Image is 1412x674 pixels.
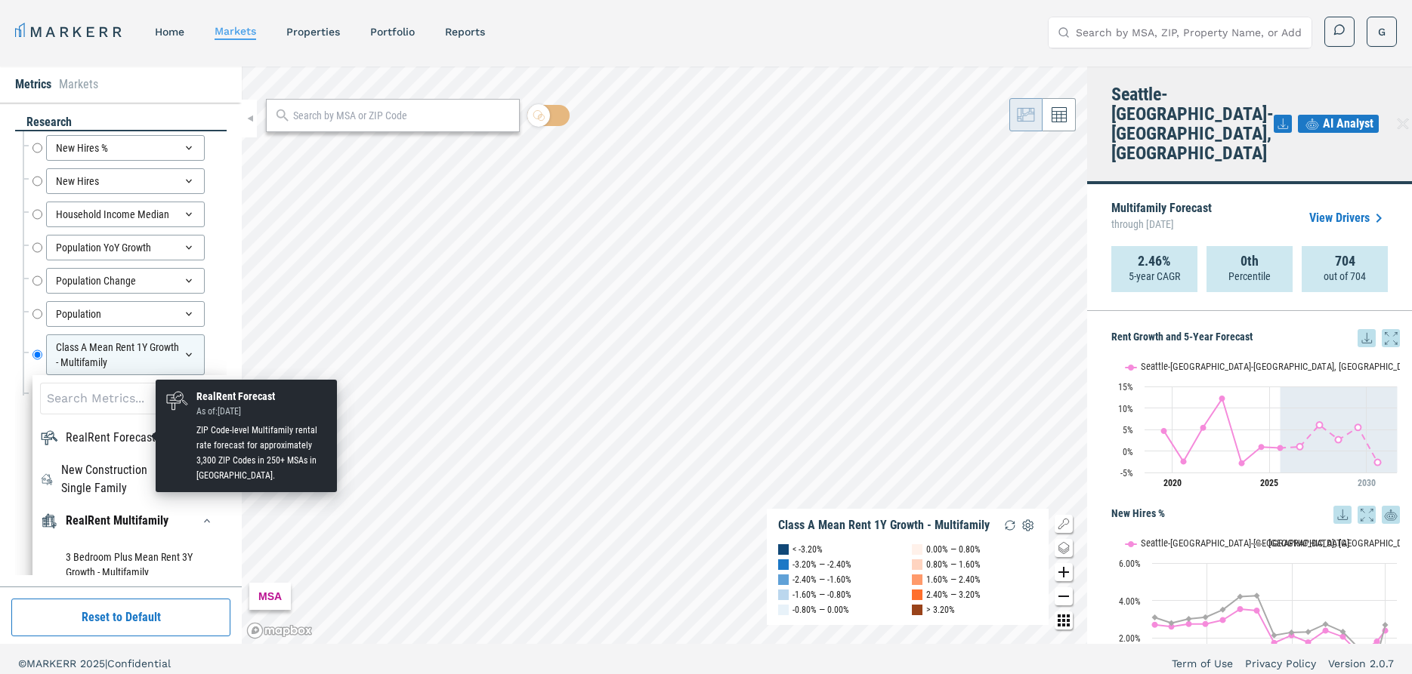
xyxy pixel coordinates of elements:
tspan: 2020 [1163,478,1182,488]
h4: Seattle-[GEOGRAPHIC_DATA]-[GEOGRAPHIC_DATA], [GEOGRAPHIC_DATA] [1111,85,1274,163]
path: Wednesday, 14 Dec, 19:00, 2.34. USA. [1340,628,1346,634]
text: 5% [1123,425,1133,435]
path: Wednesday, 14 Dec, 19:00, 3.1. USA. [1152,614,1158,620]
strong: 2.46% [1138,254,1171,269]
div: < -3.20% [793,542,823,557]
input: Search by MSA or ZIP Code [293,108,511,124]
button: Show/Hide Legend Map Button [1055,515,1073,533]
path: Sunday, 29 Jul, 20:00, 5.5. Seattle-Tacoma-Bellevue, WA. [1355,424,1361,430]
li: 3 Bedroom Plus Mean Rent 3Y Growth - Multifamily [40,542,219,587]
path: Thursday, 29 Jul, 20:00, 6.05. Seattle-Tacoma-Bellevue, WA. [1317,422,1323,428]
div: Class A Mean Rent 1Y Growth - Multifamily [46,334,205,375]
a: MARKERR [15,21,125,42]
p: Percentile [1228,269,1271,284]
p: Multifamily Forecast [1111,202,1212,234]
div: Class A Mean Rent 1Y Growth - Multifamily [778,518,990,533]
path: Friday, 14 Dec, 19:00, 2.8. USA. [1169,620,1175,626]
text: 2.00% [1119,633,1141,644]
div: Population [46,301,205,327]
div: -0.80% — 0.00% [793,602,849,617]
div: New Construction Single Family [61,461,175,497]
text: [GEOGRAPHIC_DATA] [1268,537,1349,549]
p: 5-year CAGR [1129,269,1180,284]
div: research [15,114,227,131]
a: Term of Use [1172,656,1233,671]
div: RealRent ForecastRealRent Forecast [40,426,219,450]
span: G [1378,24,1386,39]
div: 2.40% — 3.20% [926,587,981,602]
h5: New Hires % [1111,506,1400,524]
li: Markets [59,75,98,94]
div: As of: [DATE] [196,404,328,419]
div: Rent Growth and 5-Year Forecast. Highcharts interactive chart. [1111,347,1400,498]
div: ZIP Code-level Multifamily rental rate forecast for approximately 3,300 ZIP Codes in 250+ MSAs in... [196,423,328,483]
a: Privacy Policy [1245,656,1316,671]
button: Other options map button [1055,611,1073,629]
path: Wednesday, 29 Jul, 20:00, -2.46. Seattle-Tacoma-Bellevue, WA. [1181,458,1187,464]
div: 0.80% — 1.60% [926,557,981,572]
path: Saturday, 29 Jul, 20:00, 2.62. Seattle-Tacoma-Bellevue, WA. [1336,436,1342,442]
tspan: 2030 [1358,478,1376,488]
a: home [155,26,184,38]
div: RealRent Forecast [196,389,328,404]
span: © [18,657,26,669]
text: 0% [1123,447,1133,457]
canvas: Map [242,66,1087,644]
tspan: 2025 [1260,478,1278,488]
path: Friday, 29 Jul, 20:00, 12.18. Seattle-Tacoma-Bellevue, WA. [1219,395,1225,402]
path: Thursday, 14 Dec, 19:00, 4.26. USA. [1254,592,1260,599]
div: RealRent Forecast [66,429,156,447]
div: MSA [249,583,291,610]
div: -1.60% — -0.80% [793,587,851,602]
text: 6.00% [1119,559,1141,569]
span: Confidential [107,657,171,669]
path: Monday, 29 Jul, 20:00, -2.62. Seattle-Tacoma-Bellevue, WA. [1375,459,1381,465]
a: Mapbox logo [246,622,313,639]
li: Metrics [15,75,51,94]
path: Monday, 14 Dec, 19:00, 3.51. USA. [1220,606,1226,612]
path: Tuesday, 14 Dec, 19:00, 2.74. USA. [1323,621,1329,627]
input: Search Metrics... [40,383,219,414]
img: Settings [1019,516,1037,534]
path: Sunday, 14 Dec, 19:00, 2.75. Seattle-Tacoma-Bellevue, WA. [1203,620,1209,626]
img: RealRent Multifamily [40,512,58,530]
svg: Interactive chart [1111,348,1404,499]
div: New Construction Single FamilyNew Construction Single Family [40,461,219,497]
span: 2025 | [80,657,107,669]
a: Version 2.0.7 [1328,656,1394,671]
path: Sunday, 14 Dec, 19:00, 3.11. USA. [1203,614,1209,620]
div: New Hires [46,168,205,194]
button: Zoom out map button [1055,587,1073,605]
a: View Drivers [1309,209,1388,227]
path: Wednesday, 29 Jul, 20:00, 0.99. Seattle-Tacoma-Bellevue, WA. [1297,443,1303,449]
path: Wednesday, 14 Dec, 19:00, 3.54. Seattle-Tacoma-Bellevue, WA. [1237,606,1244,612]
path: Wednesday, 14 Dec, 19:00, 4.21. USA. [1237,593,1244,599]
span: MARKERR [26,657,80,669]
strong: 0th [1241,254,1259,269]
button: Change style map button [1055,539,1073,557]
button: Show Seattle-Tacoma-Bellevue, WA [1123,537,1238,549]
text: 10% [1118,404,1133,414]
path: Saturday, 14 Jun, 20:00, 2.7. USA. [1383,622,1389,628]
a: markets [215,25,256,37]
span: AI Analyst [1323,115,1373,133]
path: Monday, 14 Dec, 19:00, 2.96. Seattle-Tacoma-Bellevue, WA. [1220,617,1226,623]
img: Reload Legend [1001,516,1019,534]
button: Reset to Default [11,599,230,636]
div: RealRent Multifamily [66,512,168,530]
div: Population Change [46,268,205,294]
input: Search by MSA, ZIP, Property Name, or Address [1076,17,1302,48]
div: New Hires % [46,135,205,161]
h5: Rent Growth and 5-Year Forecast [1111,329,1400,347]
p: out of 704 [1324,269,1366,284]
text: 4.00% [1119,596,1141,607]
path: Saturday, 29 Jul, 20:00, -2.86. Seattle-Tacoma-Bellevue, WA. [1239,460,1245,466]
path: Tuesday, 29 Jul, 20:00, 0.7. Seattle-Tacoma-Bellevue, WA. [1278,445,1284,451]
path: Thursday, 14 Dec, 19:00, 3.46. Seattle-Tacoma-Bellevue, WA. [1254,608,1260,614]
button: AI Analyst [1298,115,1379,133]
path: Monday, 14 Dec, 19:00, 2.33. USA. [1305,629,1312,635]
div: -2.40% — -1.60% [793,572,851,587]
span: through [DATE] [1111,214,1212,234]
div: 0.00% — 0.80% [926,542,981,557]
a: reports [445,26,485,38]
